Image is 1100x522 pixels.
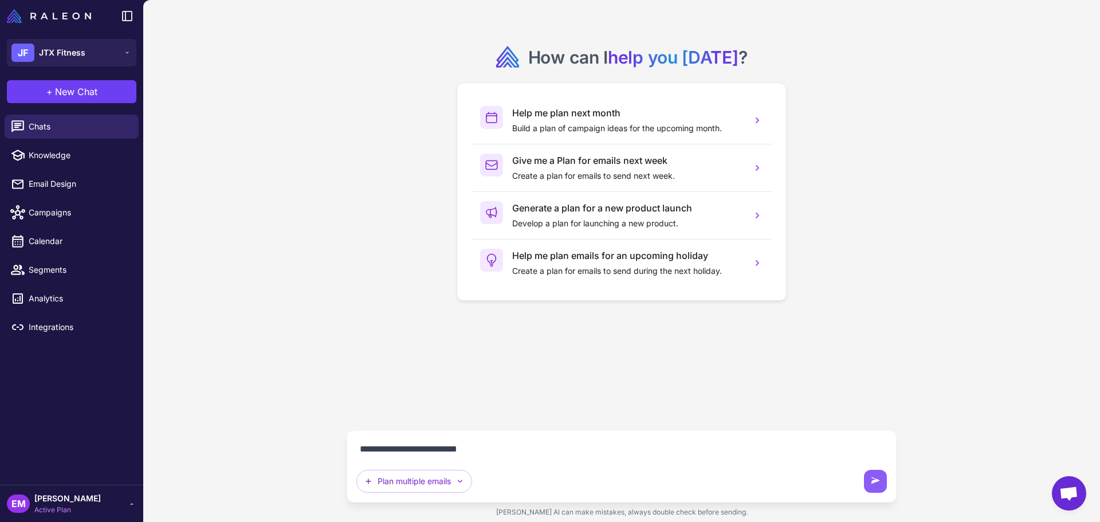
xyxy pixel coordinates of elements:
[29,264,129,276] span: Segments
[5,229,139,253] a: Calendar
[7,9,96,23] a: Raleon Logo
[5,115,139,139] a: Chats
[29,321,129,333] span: Integrations
[7,9,91,23] img: Raleon Logo
[5,258,139,282] a: Segments
[29,292,129,305] span: Analytics
[11,44,34,62] div: JF
[512,122,742,135] p: Build a plan of campaign ideas for the upcoming month.
[512,249,742,262] h3: Help me plan emails for an upcoming holiday
[1052,476,1086,511] a: Chat abierto
[528,46,748,69] h2: How can I ?
[5,172,139,196] a: Email Design
[5,201,139,225] a: Campaigns
[512,265,742,277] p: Create a plan for emails to send during the next holiday.
[5,286,139,311] a: Analytics
[512,201,742,215] h3: Generate a plan for a new product launch
[55,85,97,99] span: New Chat
[34,505,101,515] span: Active Plan
[512,154,742,167] h3: Give me a Plan for emails next week
[29,178,129,190] span: Email Design
[29,235,129,248] span: Calendar
[347,503,897,522] div: [PERSON_NAME] AI can make mistakes, always double check before sending.
[29,206,129,219] span: Campaigns
[7,39,136,66] button: JFJTX Fitness
[356,470,472,493] button: Plan multiple emails
[512,217,742,230] p: Develop a plan for launching a new product.
[46,85,53,99] span: +
[512,170,742,182] p: Create a plan for emails to send next week.
[29,149,129,162] span: Knowledge
[7,80,136,103] button: +New Chat
[5,315,139,339] a: Integrations
[29,120,129,133] span: Chats
[34,492,101,505] span: [PERSON_NAME]
[512,106,742,120] h3: Help me plan next month
[608,47,738,68] span: help you [DATE]
[7,494,30,513] div: EM
[5,143,139,167] a: Knowledge
[39,46,85,59] span: JTX Fitness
